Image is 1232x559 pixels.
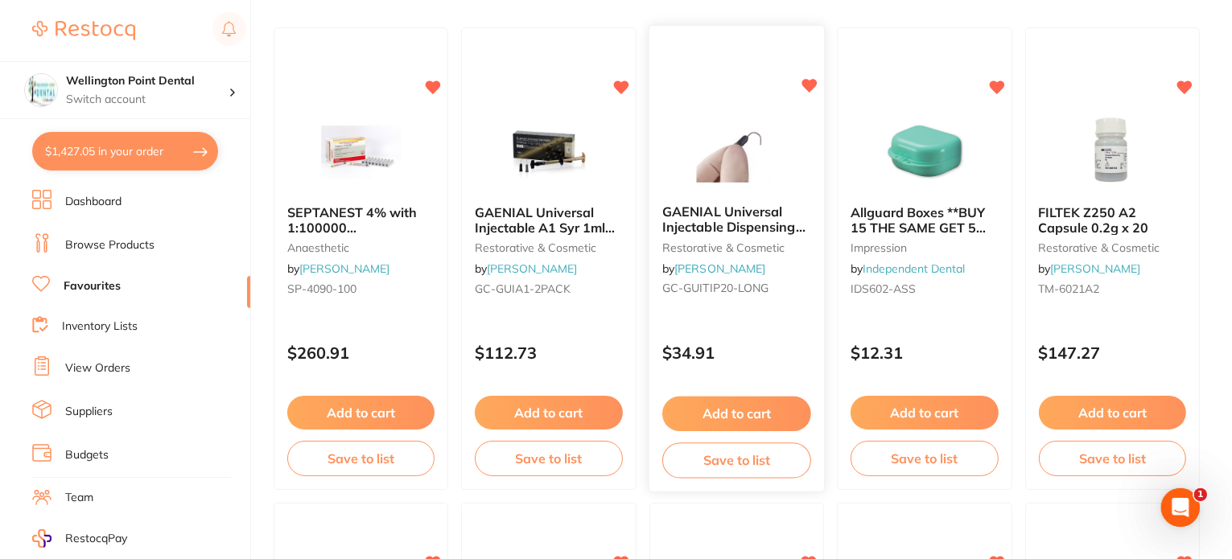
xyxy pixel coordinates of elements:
[662,344,811,363] p: $34.91
[1051,261,1141,276] a: [PERSON_NAME]
[851,204,986,250] span: Allguard Boxes **BUY 15 THE SAME GET 5 FREE!**
[475,343,622,362] p: $112.73
[1039,441,1186,476] button: Save to list
[66,92,229,108] p: Switch account
[1039,343,1186,362] p: $147.27
[32,529,52,548] img: RestocqPay
[1039,282,1100,296] span: TM-6021A2
[662,282,768,296] span: GC-GUITIP20-LONG
[662,204,806,250] span: GAENIAL Universal Injectable Dispensing Tip Long Needle x20
[851,241,998,254] small: impression
[65,237,155,253] a: Browse Products
[662,261,765,276] span: by
[1060,112,1164,192] img: FILTEK Z250 A2 Capsule 0.2g x 20
[287,396,435,430] button: Add to cart
[65,447,109,463] a: Budgets
[684,111,789,192] img: GAENIAL Universal Injectable Dispensing Tip Long Needle x20
[309,112,414,192] img: SEPTANEST 4% with 1:100000 adrenalin 2.2ml 2xBox 50 GOLD
[851,261,965,276] span: by
[851,441,998,476] button: Save to list
[32,12,135,49] a: Restocq Logo
[66,73,229,89] h4: Wellington Point Dental
[662,241,811,254] small: restorative & cosmetic
[32,132,218,171] button: $1,427.05 in your order
[287,441,435,476] button: Save to list
[287,241,435,254] small: anaesthetic
[851,343,998,362] p: $12.31
[851,396,998,430] button: Add to cart
[287,343,435,362] p: $260.91
[65,194,122,210] a: Dashboard
[287,261,389,276] span: by
[299,261,389,276] a: [PERSON_NAME]
[662,442,811,479] button: Save to list
[1039,396,1186,430] button: Add to cart
[1039,204,1149,235] span: FILTEK Z250 A2 Capsule 0.2g x 20
[65,360,130,376] a: View Orders
[65,531,127,547] span: RestocqPay
[287,282,356,296] span: SP-4090-100
[475,282,571,296] span: GC-GUIA1-2PACK
[674,261,765,276] a: [PERSON_NAME]
[287,205,435,235] b: SEPTANEST 4% with 1:100000 adrenalin 2.2ml 2xBox 50 GOLD
[851,205,998,235] b: Allguard Boxes **BUY 15 THE SAME GET 5 FREE!**
[1161,488,1200,527] iframe: Intercom live chat
[64,278,121,294] a: Favourites
[1194,488,1207,501] span: 1
[62,319,138,335] a: Inventory Lists
[475,396,622,430] button: Add to cart
[287,204,435,265] span: SEPTANEST 4% with 1:100000 [MEDICAL_DATA] 2.2ml 2xBox 50 GOLD
[1039,261,1141,276] span: by
[475,205,622,235] b: GAENIAL Universal Injectable A1 Syr 1ml x2 & 20 Disp tips
[475,241,622,254] small: restorative & cosmetic
[475,441,622,476] button: Save to list
[487,261,577,276] a: [PERSON_NAME]
[475,261,577,276] span: by
[1039,205,1186,235] b: FILTEK Z250 A2 Capsule 0.2g x 20
[32,529,127,548] a: RestocqPay
[475,204,615,250] span: GAENIAL Universal Injectable A1 Syr 1ml x2 & 20 Disp tips
[65,404,113,420] a: Suppliers
[1039,241,1186,254] small: restorative & cosmetic
[25,74,57,106] img: Wellington Point Dental
[662,397,811,431] button: Add to cart
[65,490,93,506] a: Team
[872,112,977,192] img: Allguard Boxes **BUY 15 THE SAME GET 5 FREE!**
[662,205,811,235] b: GAENIAL Universal Injectable Dispensing Tip Long Needle x20
[497,112,601,192] img: GAENIAL Universal Injectable A1 Syr 1ml x2 & 20 Disp tips
[863,261,965,276] a: Independent Dental
[851,282,916,296] span: IDS602-ASS
[32,21,135,40] img: Restocq Logo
